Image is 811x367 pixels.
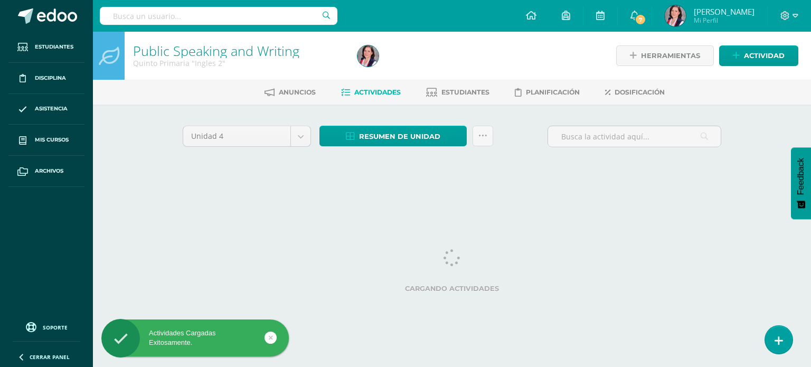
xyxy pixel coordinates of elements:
span: 7 [635,14,646,25]
input: Busca un usuario... [100,7,337,25]
a: Resumen de unidad [319,126,467,146]
span: Disciplina [35,74,66,82]
span: Asistencia [35,105,68,113]
a: Actividades [341,84,401,101]
a: Estudiantes [426,84,489,101]
a: Unidad 4 [183,126,310,146]
span: Anuncios [279,88,316,96]
a: Estudiantes [8,32,84,63]
span: Unidad 4 [191,126,282,146]
a: Public Speaking and Writing [133,42,299,60]
span: Actividades [354,88,401,96]
span: Planificación [526,88,580,96]
img: 6911ad4cf6da2f75dfa65875cab9b3d1.png [665,5,686,26]
span: Dosificación [615,88,665,96]
span: Herramientas [641,46,700,65]
a: Disciplina [8,63,84,94]
a: Asistencia [8,94,84,125]
span: Estudiantes [441,88,489,96]
button: Feedback - Mostrar encuesta [791,147,811,219]
span: Cerrar panel [30,353,70,361]
a: Planificación [515,84,580,101]
a: Herramientas [616,45,714,66]
a: Anuncios [265,84,316,101]
label: Cargando actividades [183,285,721,293]
div: Quinto Primaria 'Ingles 2' [133,58,345,68]
a: Actividad [719,45,798,66]
div: Actividades Cargadas Exitosamente. [101,328,289,347]
span: Feedback [796,158,806,195]
span: Actividad [744,46,785,65]
a: Dosificación [605,84,665,101]
span: Mi Perfil [694,16,755,25]
span: [PERSON_NAME] [694,6,755,17]
h1: Public Speaking and Writing [133,43,345,58]
a: Mis cursos [8,125,84,156]
a: Soporte [13,319,80,334]
span: Archivos [35,167,63,175]
input: Busca la actividad aquí... [548,126,721,147]
span: Mis cursos [35,136,69,144]
span: Soporte [43,324,68,331]
a: Archivos [8,156,84,187]
span: Resumen de unidad [359,127,440,146]
span: Estudiantes [35,43,73,51]
img: 6911ad4cf6da2f75dfa65875cab9b3d1.png [357,45,379,67]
